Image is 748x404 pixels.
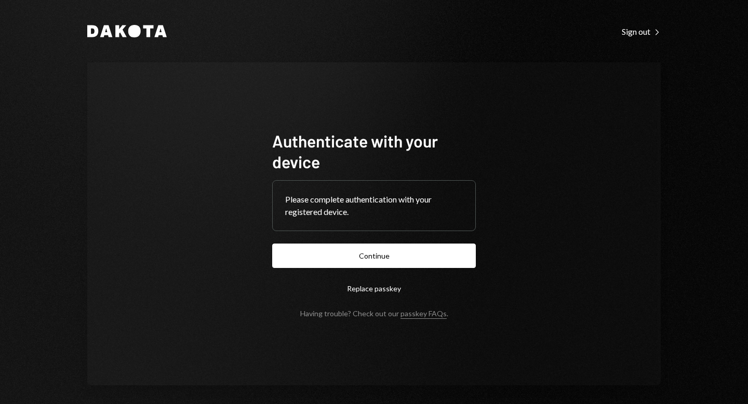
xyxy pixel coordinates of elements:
h1: Authenticate with your device [272,130,476,172]
div: Having trouble? Check out our . [300,309,448,318]
a: passkey FAQs [400,309,447,319]
div: Sign out [622,26,661,37]
div: Please complete authentication with your registered device. [285,193,463,218]
button: Continue [272,244,476,268]
button: Replace passkey [272,276,476,301]
a: Sign out [622,25,661,37]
